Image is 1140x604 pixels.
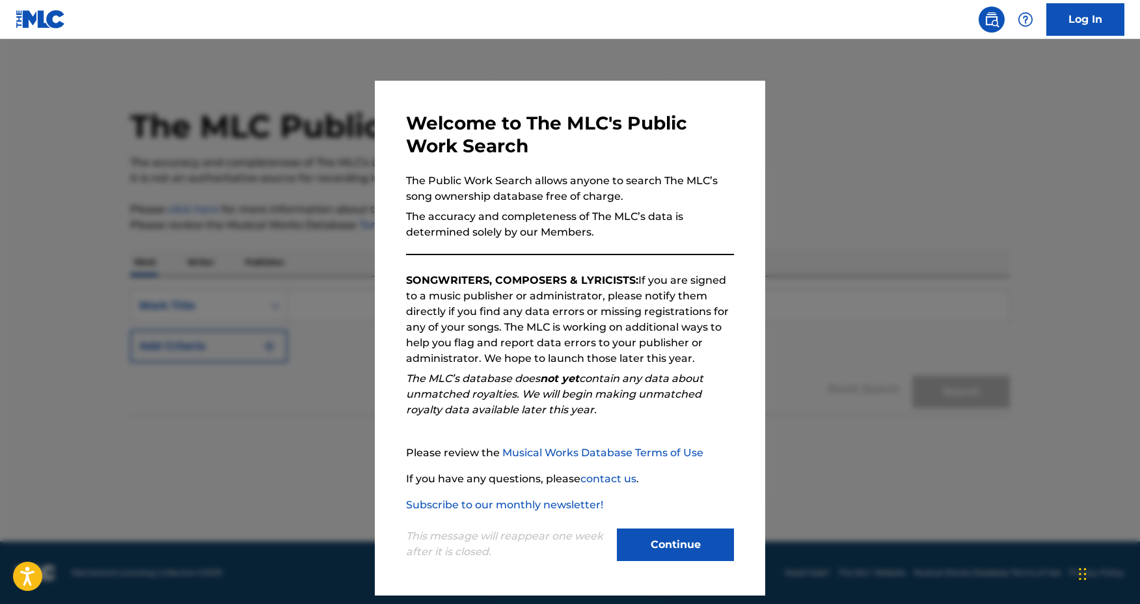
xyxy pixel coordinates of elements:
[1046,3,1124,36] a: Log In
[580,473,636,485] a: contact us
[502,446,703,459] a: Musical Works Database Terms of Use
[1075,542,1140,604] iframe: Chat Widget
[1018,12,1033,27] img: help
[406,372,703,416] em: The MLC’s database does contain any data about unmatched royalties. We will begin making unmatche...
[406,528,609,560] p: This message will reappear one week after it is closed.
[406,209,734,240] p: The accuracy and completeness of The MLC’s data is determined solely by our Members.
[984,12,999,27] img: search
[617,528,734,561] button: Continue
[406,499,603,511] a: Subscribe to our monthly newsletter!
[16,10,66,29] img: MLC Logo
[979,7,1005,33] a: Public Search
[406,173,734,204] p: The Public Work Search allows anyone to search The MLC’s song ownership database free of charge.
[406,445,734,461] p: Please review the
[406,112,734,158] h3: Welcome to The MLC's Public Work Search
[406,471,734,487] p: If you have any questions, please .
[406,273,734,366] p: If you are signed to a music publisher or administrator, please notify them directly if you find ...
[1079,555,1087,594] div: Drag
[1012,7,1038,33] div: Help
[406,274,638,286] strong: SONGWRITERS, COMPOSERS & LYRICISTS:
[540,372,579,385] strong: not yet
